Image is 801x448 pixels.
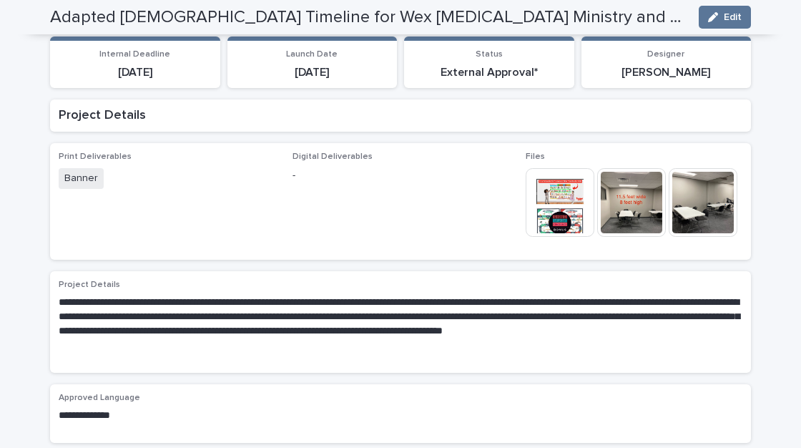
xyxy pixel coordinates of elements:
[293,152,373,161] span: Digital Deliverables
[236,66,389,79] p: [DATE]
[476,50,503,59] span: Status
[724,12,742,22] span: Edit
[286,50,338,59] span: Launch Date
[647,50,684,59] span: Designer
[50,7,687,28] h2: Adapted [DEMOGRAPHIC_DATA] Timeline for Wex [MEDICAL_DATA] Ministry and Preschool Rooms
[526,152,545,161] span: Files
[99,50,170,59] span: Internal Deadline
[590,66,743,79] p: [PERSON_NAME]
[59,394,140,402] span: Approved Language
[59,168,104,189] span: Banner
[59,152,132,161] span: Print Deliverables
[59,108,742,124] h2: Project Details
[59,66,212,79] p: [DATE]
[413,66,566,79] p: External Approval*
[59,281,120,289] span: Project Details
[293,168,509,183] p: -
[699,6,751,29] button: Edit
